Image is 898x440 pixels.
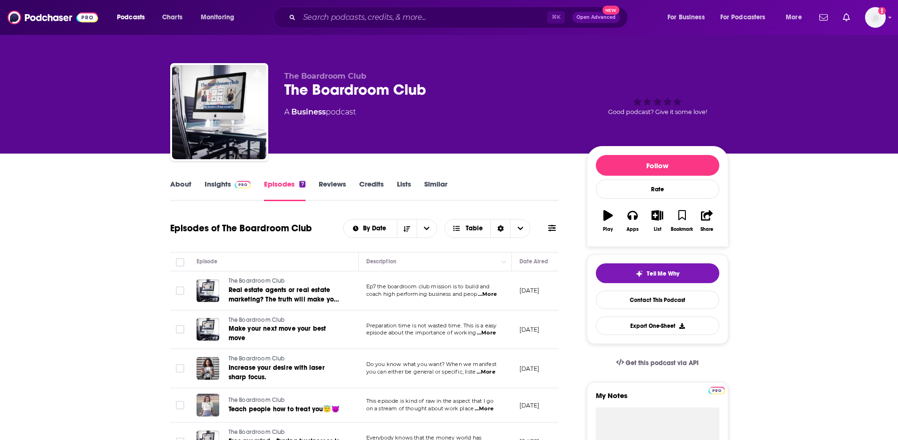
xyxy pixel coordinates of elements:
[229,405,339,413] span: Teach people how to treat you😇👿
[229,277,342,285] a: The Boardroom Club
[284,72,366,81] span: The Boardroom Club
[645,204,669,238] button: List
[8,8,98,26] img: Podchaser - Follow, Share and Rate Podcasts
[366,291,478,297] span: coach high performing business and peop
[700,227,713,232] div: Share
[587,72,728,130] div: Good podcast? Give it some love!
[626,227,639,232] div: Apps
[519,286,540,294] p: [DATE]
[176,325,184,334] span: Toggle select row
[229,363,342,382] a: Increase your desire with laser sharp focus.
[478,291,497,298] span: ...More
[635,270,643,277] img: tell me why sparkle
[229,355,285,362] span: The Boardroom Club
[596,155,719,176] button: Follow
[291,107,326,116] a: Business
[366,329,477,336] span: episode about the importance of working
[229,324,342,343] a: Make your next move your best move
[366,256,396,267] div: Description
[366,361,496,367] span: Do you know what you want? When we manifest
[786,11,802,24] span: More
[229,397,285,403] span: The Boardroom Club
[229,316,342,325] a: The Boardroom Club
[626,359,699,367] span: Get this podcast via API
[596,291,719,309] a: Contact This Podcast
[229,396,341,405] a: The Boardroom Club
[671,227,693,232] div: Bookmark
[366,398,494,404] span: This episode is kind of raw in the aspect that I go
[170,179,191,201] a: About
[609,351,707,375] a: Get this podcast via API
[466,225,483,232] span: Table
[839,9,854,25] a: Show notifications dropdown
[519,256,548,267] div: Date Aired
[865,7,886,28] img: User Profile
[264,179,305,201] a: Episodes7
[229,429,285,435] span: The Boardroom Club
[602,6,619,15] span: New
[714,10,779,25] button: open menu
[477,329,496,337] span: ...More
[366,322,497,329] span: Preparation time is not wasted time. This is a easy
[205,179,251,201] a: InsightsPodchaser Pro
[229,317,285,323] span: The Boardroom Club
[647,270,679,277] span: Tell Me Why
[596,391,719,407] label: My Notes
[229,286,339,313] span: Real estate agents or real estate marketing? The truth will make you money. #realestate #marketing
[498,256,510,268] button: Column Actions
[667,11,705,24] span: For Business
[596,204,620,238] button: Play
[477,368,495,376] span: ...More
[162,11,182,24] span: Charts
[445,219,531,238] button: Choose View
[577,15,616,20] span: Open Advanced
[519,326,540,334] p: [DATE]
[572,12,620,23] button: Open AdvancedNew
[547,11,565,24] span: ⌘ K
[620,204,645,238] button: Apps
[397,179,411,201] a: Lists
[878,7,886,15] svg: Add a profile image
[519,401,540,409] p: [DATE]
[229,428,342,437] a: The Boardroom Club
[170,222,312,234] h1: Episodes of The Boardroom Club
[366,405,474,412] span: on a stream of thought about work place
[229,405,341,414] a: Teach people how to treat you😇👿
[670,204,694,238] button: Bookmark
[172,65,266,159] img: The Boardroom Club
[779,10,814,25] button: open menu
[424,179,447,201] a: Similar
[397,220,417,237] button: Sort Direction
[299,10,547,25] input: Search podcasts, credits, & more...
[694,204,719,238] button: Share
[709,385,725,394] a: Pro website
[117,11,145,24] span: Podcasts
[319,179,346,201] a: Reviews
[299,181,305,187] div: 7
[176,286,184,295] span: Toggle select row
[343,219,437,238] h2: Choose List sort
[865,7,886,28] span: Logged in as inkhouseNYC
[235,181,251,188] img: Podchaser Pro
[603,227,613,232] div: Play
[490,220,510,237] div: Sort Direction
[229,364,325,381] span: Increase your desire with laser sharp focus.
[110,10,157,25] button: open menu
[366,368,476,375] span: you can either be general or specific, liste
[661,10,717,25] button: open menu
[194,10,247,25] button: open menu
[654,227,661,232] div: List
[284,106,356,118] div: A podcast
[865,7,886,28] button: Show profile menu
[197,256,218,267] div: Episode
[229,277,285,284] span: The Boardroom Club
[363,225,389,232] span: By Date
[519,365,540,373] p: [DATE]
[176,401,184,409] span: Toggle select row
[816,9,832,25] a: Show notifications dropdown
[156,10,188,25] a: Charts
[596,263,719,283] button: tell me why sparkleTell Me Why
[366,283,490,290] span: Ep7 the boardroom club mission is to build and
